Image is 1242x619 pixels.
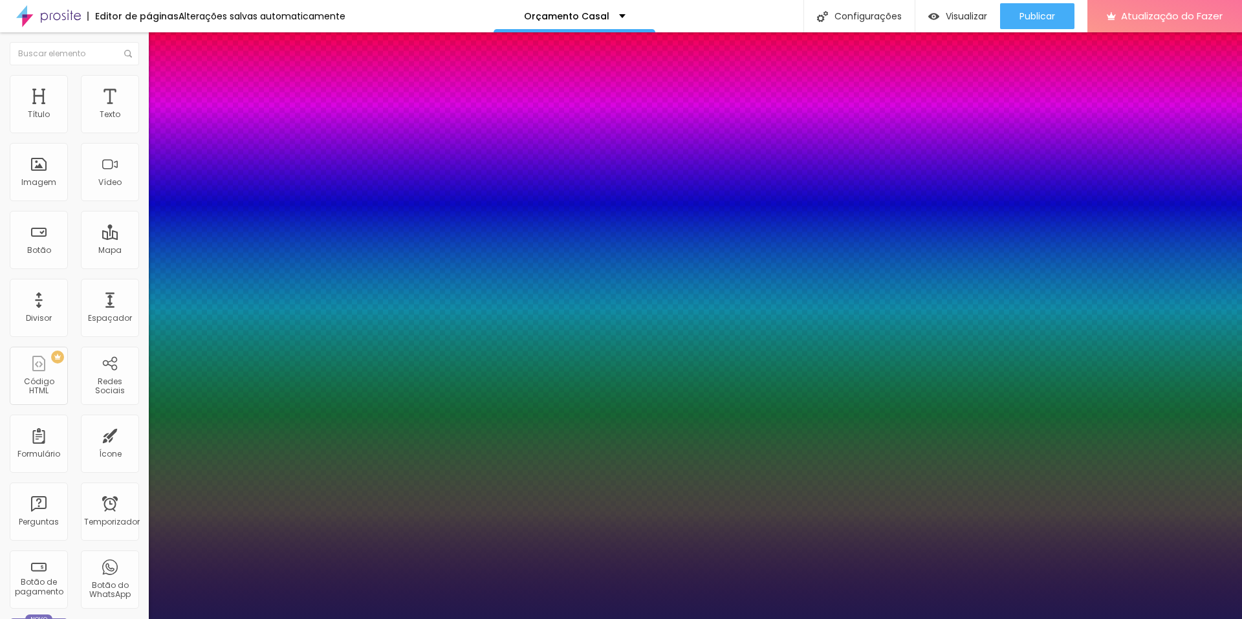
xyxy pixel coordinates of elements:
[95,376,125,396] font: Redes Sociais
[834,10,902,23] font: Configurações
[15,576,63,596] font: Botão de pagamento
[1121,9,1223,23] font: Atualização do Fazer
[26,312,52,323] font: Divisor
[21,177,56,188] font: Imagem
[88,312,132,323] font: Espaçador
[124,50,132,58] img: Ícone
[928,11,939,22] img: view-1.svg
[179,10,345,23] font: Alterações salvas automaticamente
[1019,10,1055,23] font: Publicar
[10,42,139,65] input: Buscar elemento
[1000,3,1074,29] button: Publicar
[915,3,1000,29] button: Visualizar
[84,516,140,527] font: Temporizador
[89,580,131,600] font: Botão do WhatsApp
[817,11,828,22] img: Ícone
[524,10,609,23] font: Orçamento Casal
[98,244,122,255] font: Mapa
[24,376,54,396] font: Código HTML
[946,10,987,23] font: Visualizar
[98,177,122,188] font: Vídeo
[19,516,59,527] font: Perguntas
[100,109,120,120] font: Texto
[95,10,179,23] font: Editor de páginas
[27,244,51,255] font: Botão
[99,448,122,459] font: Ícone
[17,448,60,459] font: Formulário
[28,109,50,120] font: Título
